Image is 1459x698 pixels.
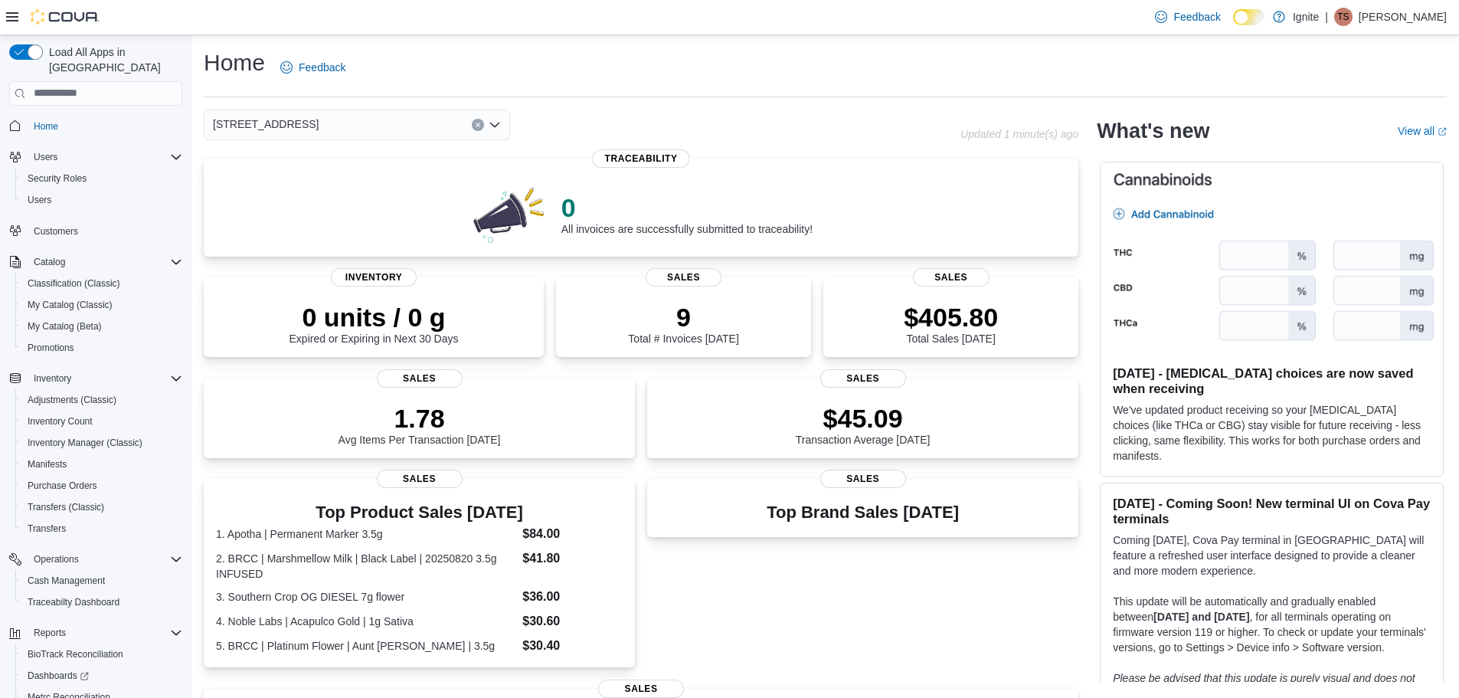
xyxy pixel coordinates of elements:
[1337,8,1349,26] span: TS
[15,475,188,496] button: Purchase Orders
[28,194,51,206] span: Users
[15,570,188,591] button: Cash Management
[28,523,66,535] span: Transfers
[598,680,684,698] span: Sales
[15,518,188,539] button: Transfers
[767,503,959,522] h3: Top Brand Sales [DATE]
[21,519,182,538] span: Transfers
[628,302,738,333] p: 9
[216,638,516,654] dt: 5. BRCC | Platinum Flower | Aunt [PERSON_NAME] | 3.5g
[21,455,73,474] a: Manifests
[339,403,501,446] div: Avg Items Per Transaction [DATE]
[3,115,188,137] button: Home
[28,148,64,166] button: Users
[904,302,998,345] div: Total Sales [DATE]
[1398,125,1447,137] a: View allExternal link
[28,550,85,569] button: Operations
[15,644,188,665] button: BioTrack Reconciliation
[21,191,182,209] span: Users
[3,549,188,570] button: Operations
[15,189,188,211] button: Users
[377,470,463,488] span: Sales
[28,221,182,241] span: Customers
[21,593,126,611] a: Traceabilty Dashboard
[21,519,72,538] a: Transfers
[3,622,188,644] button: Reports
[28,320,102,333] span: My Catalog (Beta)
[960,128,1078,140] p: Updated 1 minute(s) ago
[299,60,345,75] span: Feedback
[489,119,501,131] button: Open list of options
[216,589,516,605] dt: 3. Southern Crop OG DIESEL 7g flower
[1113,594,1431,655] p: This update will be automatically and gradually enabled between , for all terminals operating on ...
[21,498,110,516] a: Transfers (Classic)
[216,503,623,522] h3: Top Product Sales [DATE]
[1113,365,1431,396] h3: [DATE] - [MEDICAL_DATA] choices are now saved when receiving
[1113,533,1431,578] p: Coming [DATE], Cova Pay terminal in [GEOGRAPHIC_DATA] will feature a refreshed user interface des...
[28,575,105,587] span: Cash Management
[339,403,501,434] p: 1.78
[28,116,182,136] span: Home
[21,477,182,495] span: Purchase Orders
[522,588,623,606] dd: $36.00
[21,455,182,474] span: Manifests
[1149,2,1226,32] a: Feedback
[34,151,57,163] span: Users
[31,9,100,25] img: Cova
[34,627,66,639] span: Reports
[28,394,116,406] span: Adjustments (Classic)
[377,369,463,388] span: Sales
[216,551,516,582] dt: 2. BRCC | Marshmellow Milk | Black Label | 20250820 3.5g INFUSED
[21,412,182,431] span: Inventory Count
[15,411,188,432] button: Inventory Count
[28,117,64,136] a: Home
[43,44,182,75] span: Load All Apps in [GEOGRAPHIC_DATA]
[28,670,89,682] span: Dashboards
[646,268,722,287] span: Sales
[204,48,265,78] h1: Home
[21,191,57,209] a: Users
[15,316,188,337] button: My Catalog (Beta)
[213,115,319,133] span: [STREET_ADDRESS]
[15,432,188,454] button: Inventory Manager (Classic)
[21,434,182,452] span: Inventory Manager (Classic)
[522,525,623,543] dd: $84.00
[15,273,188,294] button: Classification (Classic)
[15,389,188,411] button: Adjustments (Classic)
[28,299,113,311] span: My Catalog (Classic)
[21,317,182,336] span: My Catalog (Beta)
[28,501,104,513] span: Transfers (Classic)
[913,268,990,287] span: Sales
[28,550,182,569] span: Operations
[34,553,79,565] span: Operations
[796,403,931,446] div: Transaction Average [DATE]
[216,526,516,542] dt: 1. Apotha | Permanent Marker 3.5g
[21,412,99,431] a: Inventory Count
[28,648,123,660] span: BioTrack Reconciliation
[561,192,813,223] p: 0
[28,148,182,166] span: Users
[15,454,188,475] button: Manifests
[522,637,623,655] dd: $30.40
[28,437,142,449] span: Inventory Manager (Classic)
[28,624,72,642] button: Reports
[21,339,80,357] a: Promotions
[820,470,906,488] span: Sales
[28,480,97,492] span: Purchase Orders
[28,369,182,388] span: Inventory
[1359,8,1447,26] p: [PERSON_NAME]
[3,220,188,242] button: Customers
[3,146,188,168] button: Users
[28,277,120,290] span: Classification (Classic)
[1334,8,1353,26] div: Tristen Scarbrough
[522,612,623,631] dd: $30.60
[904,302,998,333] p: $405.80
[21,645,182,664] span: BioTrack Reconciliation
[28,458,67,470] span: Manifests
[593,149,690,168] span: Traceability
[290,302,459,345] div: Expired or Expiring in Next 30 Days
[274,52,352,83] a: Feedback
[469,183,549,244] img: 0
[34,120,58,133] span: Home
